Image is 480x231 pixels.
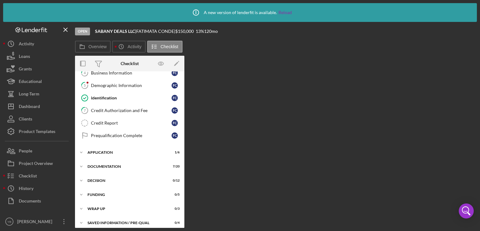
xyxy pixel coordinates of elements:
button: Checklist [3,170,72,182]
button: History [3,182,72,195]
div: F C [172,132,178,139]
a: 5Demographic InformationFC [78,79,181,92]
div: Credit Report [91,121,172,126]
div: Funding [87,193,164,197]
div: 7 / 20 [168,165,180,168]
div: 120 mo [204,29,218,34]
div: Loans [19,50,30,64]
button: Grants [3,63,72,75]
div: People [19,145,32,159]
tspan: 7 [84,108,86,112]
div: Saved Information / Pre-Qual [87,221,164,225]
div: 0 / 4 [168,221,180,225]
label: Activity [127,44,141,49]
div: A new version of lenderfit is available. [188,5,292,20]
span: $150,000 [175,28,194,34]
button: Documents [3,195,72,207]
button: Clients [3,113,72,125]
button: Educational [3,75,72,88]
div: Open Intercom Messenger [459,203,474,218]
label: Checklist [161,44,178,49]
div: Application [87,151,164,154]
div: [PERSON_NAME] [16,215,56,229]
a: IdentificationFC [78,92,181,104]
button: Checklist [147,41,182,53]
div: F C [172,95,178,101]
a: Credit ReportFC [78,117,181,129]
div: | [95,29,136,34]
div: Project Overview [19,157,53,171]
button: Activity [3,38,72,50]
div: Business Information [91,70,172,75]
button: Overview [75,41,111,53]
button: People [3,145,72,157]
div: History [19,182,33,196]
div: Wrap up [87,207,164,211]
div: F C [172,107,178,114]
a: Prequalification CompleteFC [78,129,181,142]
button: Project Overview [3,157,72,170]
div: 13 % [196,29,204,34]
div: Product Templates [19,125,55,139]
div: Grants [19,63,32,77]
div: Clients [19,113,32,127]
div: Checklist [19,170,37,184]
div: Dashboard [19,100,40,114]
label: Overview [88,44,107,49]
tspan: 4 [84,71,86,75]
a: 7Credit Authorization and FeeFC [78,104,181,117]
a: Reload [278,10,292,15]
div: Prequalification Complete [91,133,172,138]
button: Loans [3,50,72,63]
div: 0 / 3 [168,207,180,211]
tspan: 5 [84,83,86,87]
div: Identification [91,95,172,100]
div: Open [75,28,90,35]
div: F C [172,120,178,126]
div: Checklist [121,61,139,66]
div: Demographic Information [91,83,172,88]
div: Activity [19,38,34,52]
div: F C [172,70,178,76]
a: 4Business InformationFC [78,67,181,79]
b: SABANY DEALS LLC [95,28,135,34]
button: Activity [112,41,145,53]
div: Credit Authorization and Fee [91,108,172,113]
div: 1 / 6 [168,151,180,154]
div: Educational [19,75,42,89]
div: FATIMATA CONDE | [136,29,175,34]
button: YB[PERSON_NAME] [3,215,72,228]
div: Documents [19,195,41,209]
div: 0 / 12 [168,179,180,182]
div: Decision [87,179,164,182]
div: Documentation [87,165,164,168]
text: YB [7,220,12,223]
button: Product Templates [3,125,72,138]
button: Long-Term [3,88,72,100]
div: 0 / 5 [168,193,180,197]
button: Dashboard [3,100,72,113]
div: Long-Term [19,88,39,102]
div: F C [172,82,178,89]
